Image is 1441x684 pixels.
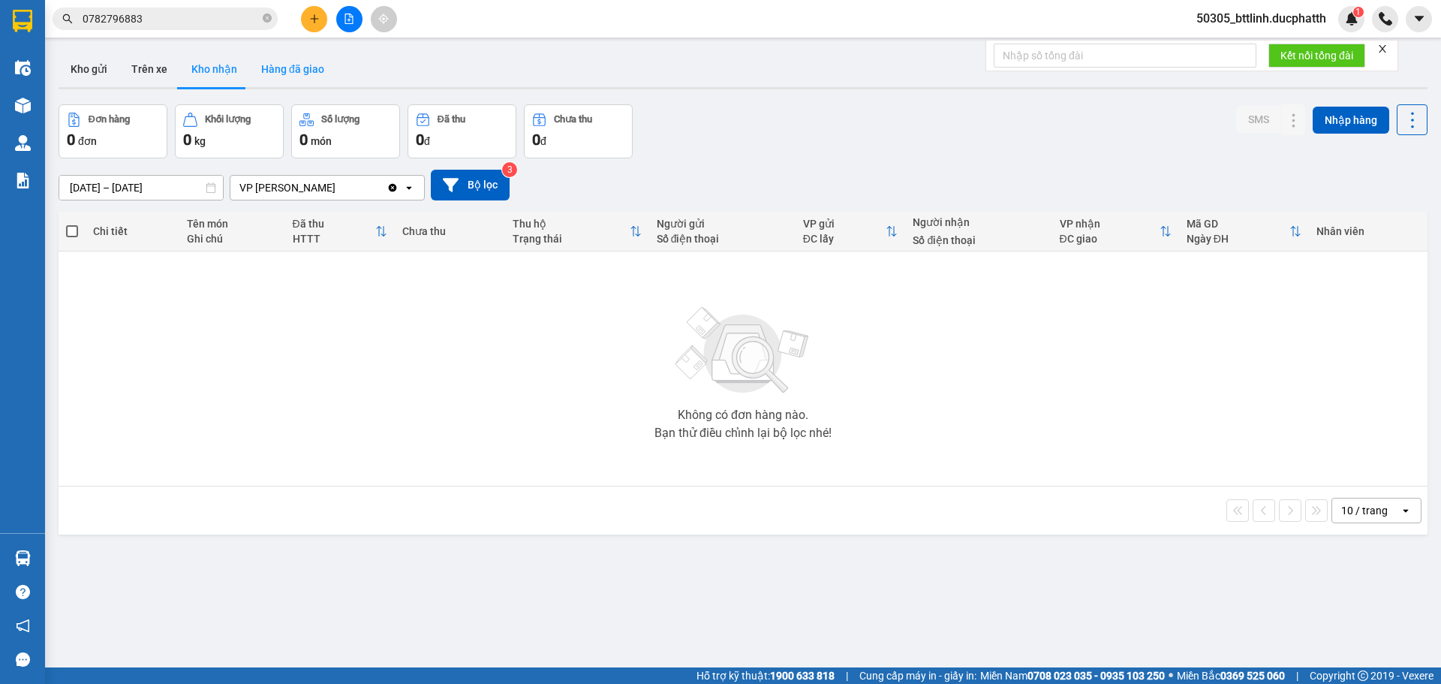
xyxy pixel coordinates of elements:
[293,233,376,245] div: HTTT
[285,212,396,252] th: Toggle SortBy
[1187,218,1289,230] div: Mã GD
[1060,233,1160,245] div: ĐC giao
[59,51,119,87] button: Kho gửi
[119,51,179,87] button: Trên xe
[1379,12,1392,26] img: phone-icon
[1179,212,1309,252] th: Toggle SortBy
[408,104,516,158] button: Đã thu0đ
[1406,6,1432,32] button: caret-down
[1355,7,1361,17] span: 1
[263,14,272,23] span: close-circle
[1169,673,1173,679] span: ⚪️
[16,652,30,667] span: message
[416,131,424,149] span: 0
[913,234,1044,246] div: Số điện thoại
[67,131,75,149] span: 0
[59,176,223,200] input: Select a date range.
[913,216,1044,228] div: Người nhận
[657,218,788,230] div: Người gửi
[668,298,818,403] img: svg+xml;base64,PHN2ZyBjbGFzcz0ibGlzdC1wbHVnX19zdmciIHhtbG5zPSJodHRwOi8vd3d3LnczLm9yZy8yMDAwL3N2Zy...
[859,667,976,684] span: Cung cấp máy in - giấy in:
[311,135,332,147] span: món
[16,585,30,599] span: question-circle
[1060,218,1160,230] div: VP nhận
[1377,44,1388,54] span: close
[175,104,284,158] button: Khối lượng0kg
[15,98,31,113] img: warehouse-icon
[505,212,649,252] th: Toggle SortBy
[1341,503,1388,518] div: 10 / trang
[378,14,389,24] span: aim
[1316,225,1420,237] div: Nhân viên
[1177,667,1285,684] span: Miền Bắc
[263,12,272,26] span: close-circle
[438,114,465,125] div: Đã thu
[15,173,31,188] img: solution-icon
[1400,505,1412,517] svg: open
[1236,106,1281,133] button: SMS
[387,182,399,194] svg: Clear value
[344,14,354,24] span: file-add
[696,667,835,684] span: Hỗ trợ kỹ thuật:
[291,104,400,158] button: Số lượng0món
[59,104,167,158] button: Đơn hàng0đơn
[1027,670,1165,682] strong: 0708 023 035 - 0935 103 250
[403,182,415,194] svg: open
[980,667,1165,684] span: Miền Nam
[336,6,363,32] button: file-add
[239,180,335,195] div: VP [PERSON_NAME]
[431,170,510,200] button: Bộ lọc
[15,135,31,151] img: warehouse-icon
[187,233,278,245] div: Ghi chú
[1412,12,1426,26] span: caret-down
[513,218,630,230] div: Thu hộ
[770,670,835,682] strong: 1900 633 818
[513,233,630,245] div: Trạng thái
[846,667,848,684] span: |
[657,233,788,245] div: Số điện thoại
[1280,47,1353,64] span: Kết nối tổng đài
[796,212,906,252] th: Toggle SortBy
[205,114,251,125] div: Khối lượng
[803,218,886,230] div: VP gửi
[15,60,31,76] img: warehouse-icon
[994,44,1256,68] input: Nhập số tổng đài
[1184,9,1338,28] span: 50305_bttlinh.ducphatth
[89,114,130,125] div: Đơn hàng
[532,131,540,149] span: 0
[183,131,191,149] span: 0
[301,6,327,32] button: plus
[299,131,308,149] span: 0
[1052,212,1179,252] th: Toggle SortBy
[524,104,633,158] button: Chưa thu0đ
[540,135,546,147] span: đ
[78,135,97,147] span: đơn
[321,114,359,125] div: Số lượng
[1187,233,1289,245] div: Ngày ĐH
[502,162,517,177] sup: 3
[15,550,31,566] img: warehouse-icon
[1313,107,1389,134] button: Nhập hàng
[13,10,32,32] img: logo-vxr
[194,135,206,147] span: kg
[337,180,338,195] input: Selected VP Hoằng Kim.
[179,51,249,87] button: Kho nhận
[654,427,832,439] div: Bạn thử điều chỉnh lại bộ lọc nhé!
[293,218,376,230] div: Đã thu
[1345,12,1358,26] img: icon-new-feature
[554,114,592,125] div: Chưa thu
[16,619,30,633] span: notification
[309,14,320,24] span: plus
[83,11,260,27] input: Tìm tên, số ĐT hoặc mã đơn
[93,225,171,237] div: Chi tiết
[62,14,73,24] span: search
[1296,667,1298,684] span: |
[249,51,336,87] button: Hàng đã giao
[1220,670,1285,682] strong: 0369 525 060
[187,218,278,230] div: Tên món
[402,225,498,237] div: Chưa thu
[1268,44,1365,68] button: Kết nối tổng đài
[424,135,430,147] span: đ
[1358,670,1368,681] span: copyright
[803,233,886,245] div: ĐC lấy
